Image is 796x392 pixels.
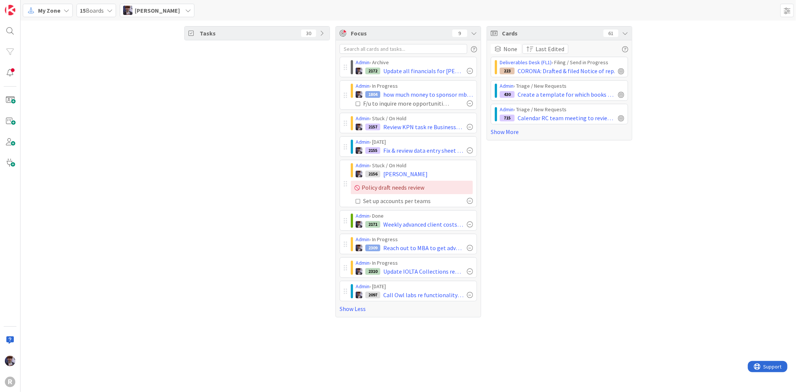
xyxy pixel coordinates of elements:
[356,292,362,298] img: ML
[356,83,369,89] a: Admin
[356,124,362,130] img: ML
[351,29,446,38] span: Focus
[356,162,369,169] a: Admin
[518,113,615,122] span: Calendar RC team meeting to review using electronic exhibits once TRW completed [PERSON_NAME] clo...
[500,83,514,89] a: Admin
[301,29,316,37] div: 30
[356,283,473,290] div: › [DATE]
[500,91,515,98] div: 430
[522,44,568,54] button: Last Edited
[16,1,34,10] span: Support
[518,90,615,99] span: Create a template for which books have been shredded
[383,243,464,252] span: Reach out to MBA to get advertisement in the Multnomah Lawyer paper
[500,106,514,113] a: Admin
[356,171,362,177] img: ML
[356,236,369,243] a: Admin
[365,268,380,275] div: 2310
[356,236,473,243] div: › In Progress
[383,169,428,178] span: [PERSON_NAME]
[383,290,464,299] span: Call Owl labs re functionality of Owl Bar: Respond to ticket
[200,29,297,38] span: Tasks
[356,91,362,98] img: ML
[383,90,473,99] span: how much money to sponsor mba/osbar - - review latest email & forward to management
[500,106,624,113] div: › Triage / New Requests
[365,68,380,74] div: 2172
[491,127,628,136] a: Show More
[356,82,473,90] div: › In Progress
[500,59,552,66] a: Deliverables Desk (FL1)
[500,82,624,90] div: › Triage / New Requests
[356,259,473,267] div: › In Progress
[80,6,104,15] span: Boards
[5,5,15,15] img: Visit kanbanzone.com
[383,220,464,229] span: Weekly advanced client costs reconciliation
[356,59,473,66] div: › Archive
[340,304,477,313] a: Show Less
[351,181,473,194] div: Policy draft needs review
[356,245,362,251] img: ML
[383,66,464,75] span: Update all financials for [PERSON_NAME] & calendar IOLTA maturity dates for checks from the 22nd ...
[356,268,362,275] img: ML
[356,212,369,219] a: Admin
[365,124,380,130] div: 2157
[603,29,618,37] div: 61
[365,91,380,98] div: 1804
[452,29,467,37] div: 9
[135,6,180,15] span: [PERSON_NAME]
[365,171,380,177] div: 2156
[383,267,464,276] span: Update IOLTA Collections report & AR
[356,212,473,220] div: › Done
[356,59,369,66] a: Admin
[383,146,464,155] span: Fix & review data entry sheet per instructions (in the notes)
[356,283,369,290] a: Admin
[365,221,380,228] div: 2171
[518,66,615,75] span: CORONA: Drafted & filed Notice of rep.
[123,6,132,15] img: ML
[356,139,369,145] a: Admin
[500,59,624,66] div: › Filing / Send in Progress
[502,29,600,38] span: Cards
[5,356,15,366] img: ML
[356,221,362,228] img: ML
[363,196,447,205] div: Set up accounts per teams
[365,147,380,154] div: 2155
[356,147,362,154] img: ML
[356,115,473,122] div: › Stuck / On Hold
[340,44,467,54] input: Search all cards and tasks...
[356,162,473,169] div: › Stuck / On Hold
[365,245,380,251] div: 2309
[356,138,473,146] div: › [DATE]
[383,122,464,131] span: Review KPN task re Business&Occupation tax --> WA Foreign LLC registration; WA DOR portal (from [...
[500,68,515,74] div: 223
[500,115,515,121] div: 715
[363,99,450,108] div: F/u to inquire more opportunities to sponsor estate planning & litigation law sections - at some ...
[503,44,517,53] span: None
[38,6,60,15] span: My Zone
[536,44,564,53] span: Last Edited
[356,68,362,74] img: ML
[365,292,380,298] div: 2097
[80,7,86,14] b: 15
[356,259,369,266] a: Admin
[5,377,15,387] div: R
[356,115,369,122] a: Admin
